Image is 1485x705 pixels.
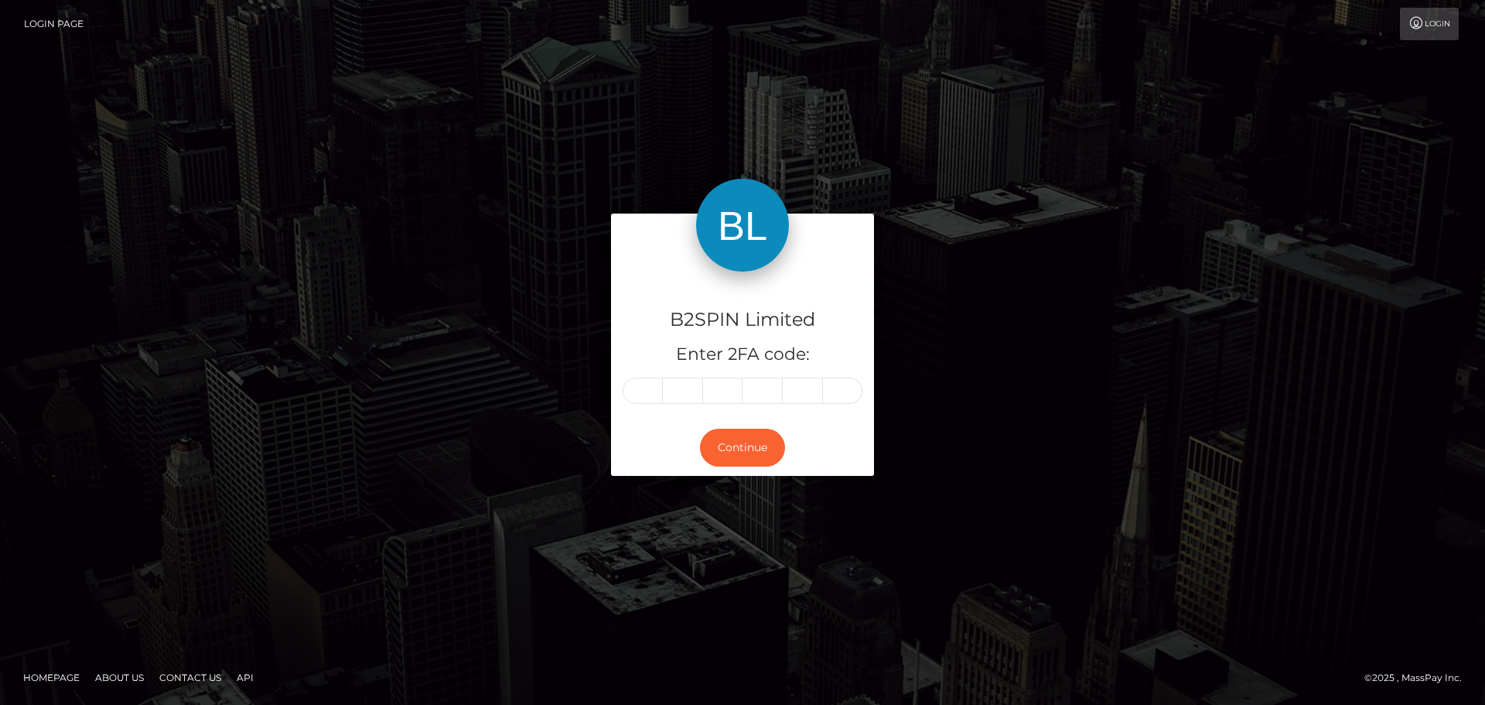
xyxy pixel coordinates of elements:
[1400,8,1459,40] a: Login
[623,343,862,367] h5: Enter 2FA code:
[89,666,150,690] a: About Us
[700,429,785,467] button: Continue
[696,179,789,272] img: B2SPIN Limited
[153,666,227,690] a: Contact Us
[230,666,260,690] a: API
[24,8,84,40] a: Login Page
[1364,669,1473,686] div: © 2025 , MassPay Inc.
[623,306,862,334] h4: B2SPIN Limited
[17,666,86,690] a: Homepage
